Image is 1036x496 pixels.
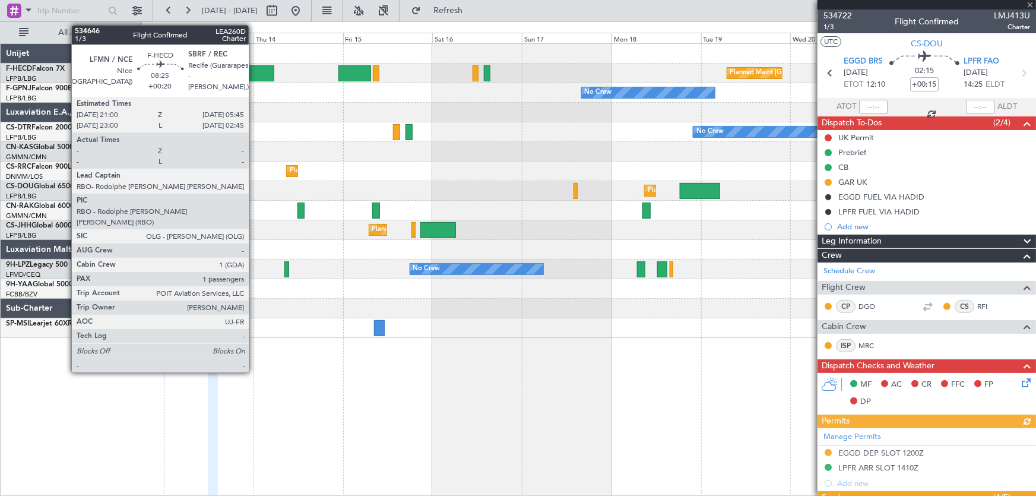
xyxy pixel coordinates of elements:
[891,379,902,391] span: AC
[994,22,1030,32] span: Charter
[837,222,1030,232] div: Add new
[6,85,77,92] a: F-GPNJFalcon 900EX
[13,23,129,42] button: All Aircraft
[164,33,254,43] div: Wed 13
[6,94,37,103] a: LFPB/LBG
[6,183,34,190] span: CS-DOU
[837,101,856,113] span: ATOT
[254,33,343,43] div: Thu 14
[6,65,32,72] span: F-HECD
[911,37,943,50] span: CS-DOU
[977,301,1004,312] a: RFI
[6,222,72,229] a: CS-JHHGlobal 6000
[6,124,31,131] span: CS-DTR
[6,74,37,83] a: LFPB/LBG
[844,79,863,91] span: ETOT
[838,177,867,187] div: GAR UK
[921,379,932,391] span: CR
[197,123,257,141] div: Planned Maint Sofia
[372,221,559,239] div: Planned Maint [GEOGRAPHIC_DATA] ([GEOGRAPHIC_DATA])
[838,147,866,157] div: Prebrief
[6,192,37,201] a: LFPB/LBG
[823,10,852,22] span: 534722
[955,300,974,313] div: CS
[6,281,33,288] span: 9H-YAA
[951,379,965,391] span: FFC
[822,320,866,334] span: Cabin Crew
[997,101,1017,113] span: ALDT
[838,162,848,172] div: CB
[6,124,72,131] a: CS-DTRFalcon 2000
[423,7,473,15] span: Refresh
[585,84,612,102] div: No Crew
[6,290,37,299] a: FCBB/BZV
[6,320,72,327] a: SP-MSILearjet 60XR
[822,359,934,373] span: Dispatch Checks and Weather
[838,192,924,202] div: EGGD FUEL VIA HADID
[6,65,65,72] a: F-HECDFalcon 7X
[144,24,164,34] div: [DATE]
[6,231,37,240] a: LFPB/LBG
[915,65,934,77] span: 02:15
[993,116,1010,129] span: (2/4)
[838,207,920,217] div: LPFR FUEL VIA HADID
[432,33,522,43] div: Sat 16
[866,79,885,91] span: 12:10
[730,64,917,82] div: Planned Maint [GEOGRAPHIC_DATA] ([GEOGRAPHIC_DATA])
[860,396,871,408] span: DP
[858,301,885,312] a: DGO
[6,144,74,151] a: CN-KASGlobal 5000
[836,300,856,313] div: CP
[822,249,842,263] span: Crew
[994,10,1030,22] span: LMJ413U
[413,260,441,278] div: No Crew
[986,79,1005,91] span: ELDT
[6,163,76,170] a: CS-RRCFalcon 900LX
[984,379,993,391] span: FP
[822,116,882,130] span: Dispatch To-Dos
[6,203,74,210] a: CN-RAKGlobal 6000
[820,36,841,47] button: UTC
[6,133,37,142] a: LFPB/LBG
[6,261,30,268] span: 9H-LPZ
[290,162,413,180] div: Planned Maint Lagos ([PERSON_NAME])
[844,67,868,79] span: [DATE]
[522,33,612,43] div: Sun 17
[343,33,433,43] div: Fri 15
[860,379,872,391] span: MF
[822,235,882,248] span: Leg Information
[648,182,835,200] div: Planned Maint [GEOGRAPHIC_DATA] ([GEOGRAPHIC_DATA])
[6,203,34,210] span: CN-RAK
[6,281,73,288] a: 9H-YAAGlobal 5000
[6,261,68,268] a: 9H-LPZLegacy 500
[6,172,43,181] a: DNMM/LOS
[823,266,875,277] a: Schedule Crew
[822,281,866,295] span: Flight Crew
[6,85,31,92] span: F-GPNJ
[405,1,477,20] button: Refresh
[696,123,724,141] div: No Crew
[6,270,40,279] a: LFMD/CEQ
[6,183,74,190] a: CS-DOUGlobal 6500
[6,163,31,170] span: CS-RRC
[964,56,999,68] span: LPFR FAO
[612,33,701,43] div: Mon 18
[964,79,983,91] span: 14:25
[964,67,988,79] span: [DATE]
[844,56,882,68] span: EGGD BRS
[858,340,885,351] a: MRC
[790,33,880,43] div: Wed 20
[836,339,856,352] div: ISP
[6,144,33,151] span: CN-KAS
[701,33,791,43] div: Tue 19
[6,211,47,220] a: GMMN/CMN
[202,5,258,16] span: [DATE] - [DATE]
[31,29,125,37] span: All Aircraft
[36,2,104,20] input: Trip Number
[895,16,959,29] div: Flight Confirmed
[6,153,47,162] a: GMMN/CMN
[838,132,874,143] div: UK Permit
[6,320,29,327] span: SP-MSI
[6,222,31,229] span: CS-JHH
[823,22,852,32] span: 1/3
